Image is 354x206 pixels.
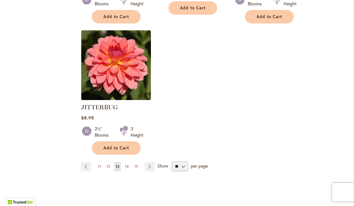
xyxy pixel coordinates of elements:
[103,145,129,151] span: Add to Cart
[116,164,119,169] span: 13
[134,164,138,169] span: 15
[191,163,208,169] span: per page
[105,162,112,171] a: 12
[81,30,151,100] img: JITTERBUG
[92,10,141,23] button: Add to Cart
[133,162,140,171] a: 15
[98,164,101,169] span: 11
[168,1,217,15] button: Add to Cart
[103,14,129,19] span: Add to Cart
[107,164,110,169] span: 12
[245,10,294,23] button: Add to Cart
[257,14,282,19] span: Add to Cart
[180,5,206,11] span: Add to Cart
[95,126,112,138] div: 2½" Blooms
[81,95,151,101] a: JITTERBUG
[157,163,168,169] span: Show
[131,126,143,138] div: 3' Height
[92,141,141,155] button: Add to Cart
[81,103,118,111] a: JITTERBUG
[125,164,129,169] span: 14
[81,115,94,121] span: $8.95
[5,184,22,201] iframe: Launch Accessibility Center
[123,162,130,171] a: 14
[96,162,102,171] a: 11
